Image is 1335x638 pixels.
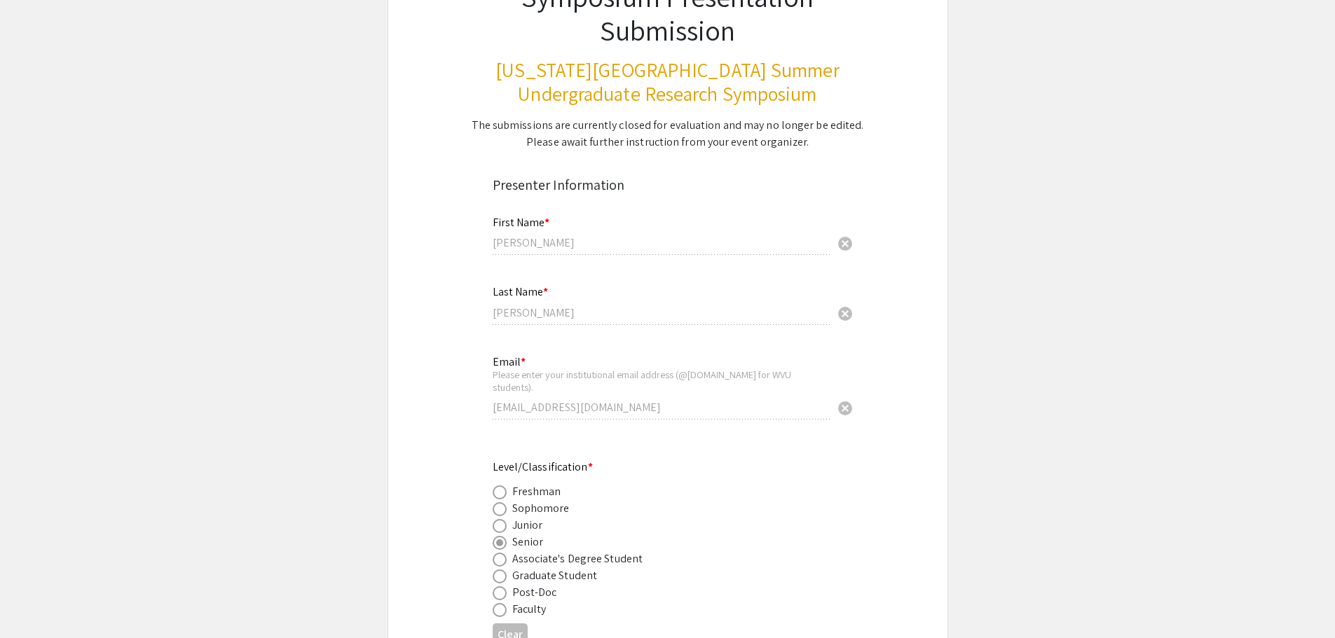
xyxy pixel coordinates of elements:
[493,284,548,299] mat-label: Last Name
[512,517,543,534] div: Junior
[831,394,859,422] button: Clear
[512,567,598,584] div: Graduate Student
[831,229,859,257] button: Clear
[493,368,831,393] div: Please enter your institutional email address (@[DOMAIN_NAME] for WVU students).
[493,305,831,320] input: Type Here
[456,117,879,151] div: The submissions are currently closed for evaluation and may no longer be edited. Please await fur...
[493,354,526,369] mat-label: Email
[11,575,60,627] iframe: Chat
[831,299,859,327] button: Clear
[837,305,854,322] span: cancel
[837,235,854,252] span: cancel
[512,550,643,567] div: Associate's Degree Student
[493,235,831,250] input: Type Here
[512,584,557,601] div: Post-Doc
[512,500,570,517] div: Sophomore
[493,459,593,474] mat-label: Level/Classification
[837,400,854,417] span: cancel
[493,174,843,195] div: Presenter Information
[493,400,831,415] input: Type Here
[512,534,544,550] div: Senior
[493,215,549,230] mat-label: First Name
[512,483,561,500] div: Freshman
[512,601,547,618] div: Faculty
[456,58,879,105] h3: [US_STATE][GEOGRAPHIC_DATA] Summer Undergraduate Research Symposium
